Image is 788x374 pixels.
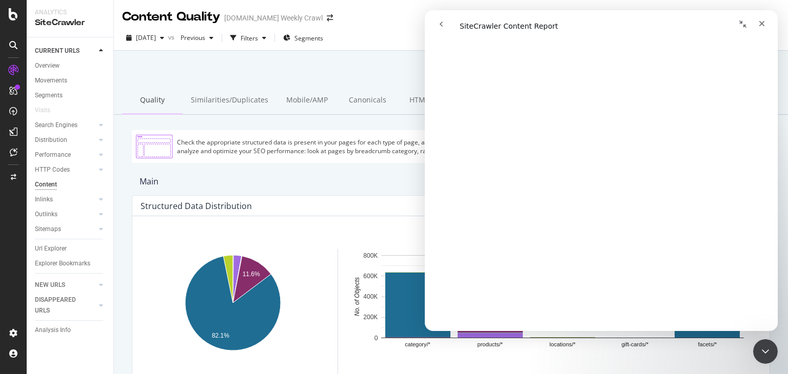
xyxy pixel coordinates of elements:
[405,341,430,347] text: category/*
[35,258,106,269] a: Explorer Bookmarks
[35,209,96,220] a: Outlinks
[143,249,323,368] svg: A chart.
[35,90,63,101] div: Segments
[698,341,717,347] text: facets/*
[122,8,220,26] div: Content Quality
[212,332,229,339] text: 82.1%
[753,339,778,364] iframe: Intercom live chat
[35,60,60,71] div: Overview
[375,335,378,342] text: 0
[35,46,96,56] a: CURRENT URLS
[35,17,105,29] div: SiteCrawler
[35,105,61,116] a: Visits
[177,138,761,155] div: Check the appropriate structured data is present in your pages for each type of page, and gain vi...
[35,209,57,220] div: Outlinks
[35,75,67,86] div: Movements
[363,273,378,280] text: 600K
[243,271,260,278] text: 11.6%
[35,224,96,235] a: Sitemaps
[35,179,106,190] a: Content
[224,13,323,23] div: [DOMAIN_NAME] Weekly Crawl
[35,164,96,175] a: HTTP Codes
[35,194,53,205] div: Inlinks
[327,14,333,22] div: arrow-right-arrow-left
[363,314,378,321] text: 200K
[294,34,323,43] span: Segments
[35,194,96,205] a: Inlinks
[35,120,77,131] div: Search Engines
[277,87,337,115] div: Mobile/AMP
[35,150,96,160] a: Performance
[549,341,576,347] text: locations/*
[241,34,258,43] div: Filters
[176,30,218,46] button: Previous
[35,295,87,316] div: DISAPPEARED URLS
[226,30,270,46] button: Filters
[350,249,754,368] svg: A chart.
[363,252,378,259] text: 800K
[35,135,96,146] a: Distribution
[141,201,252,211] div: Structured Data Distribution
[35,90,106,101] a: Segments
[35,75,106,86] a: Movements
[35,105,50,116] div: Visits
[35,224,61,235] div: Sitemaps
[35,46,80,56] div: CURRENT URLS
[183,87,277,115] div: Similarities/Duplicates
[136,33,156,42] span: 2025 Sep. 18th
[35,179,57,190] div: Content
[35,164,70,175] div: HTTP Codes
[35,280,65,290] div: NEW URLS
[35,135,67,146] div: Distribution
[35,120,96,131] a: Search Engines
[35,150,71,160] div: Performance
[337,87,398,115] div: Canonicals
[122,30,168,46] button: [DATE]
[35,243,67,254] div: Url Explorer
[621,341,648,347] text: gift-cards/*
[35,243,106,254] a: Url Explorer
[478,341,503,347] text: products/*
[363,293,378,300] text: 400K
[398,87,458,115] div: HTML Tags
[136,134,173,159] img: Structured Data
[168,33,176,41] span: vs
[425,10,778,331] iframe: Intercom live chat
[35,258,90,269] div: Explorer Bookmarks
[176,33,205,42] span: Previous
[140,176,159,188] div: Main
[35,295,96,316] a: DISAPPEARED URLS
[279,30,327,46] button: Segments
[35,280,96,290] a: NEW URLS
[35,325,106,336] a: Analysis Info
[353,277,361,316] text: No. of Objects
[122,87,183,115] div: Quality
[35,60,106,71] a: Overview
[35,8,105,17] div: Analytics
[35,325,71,336] div: Analysis Info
